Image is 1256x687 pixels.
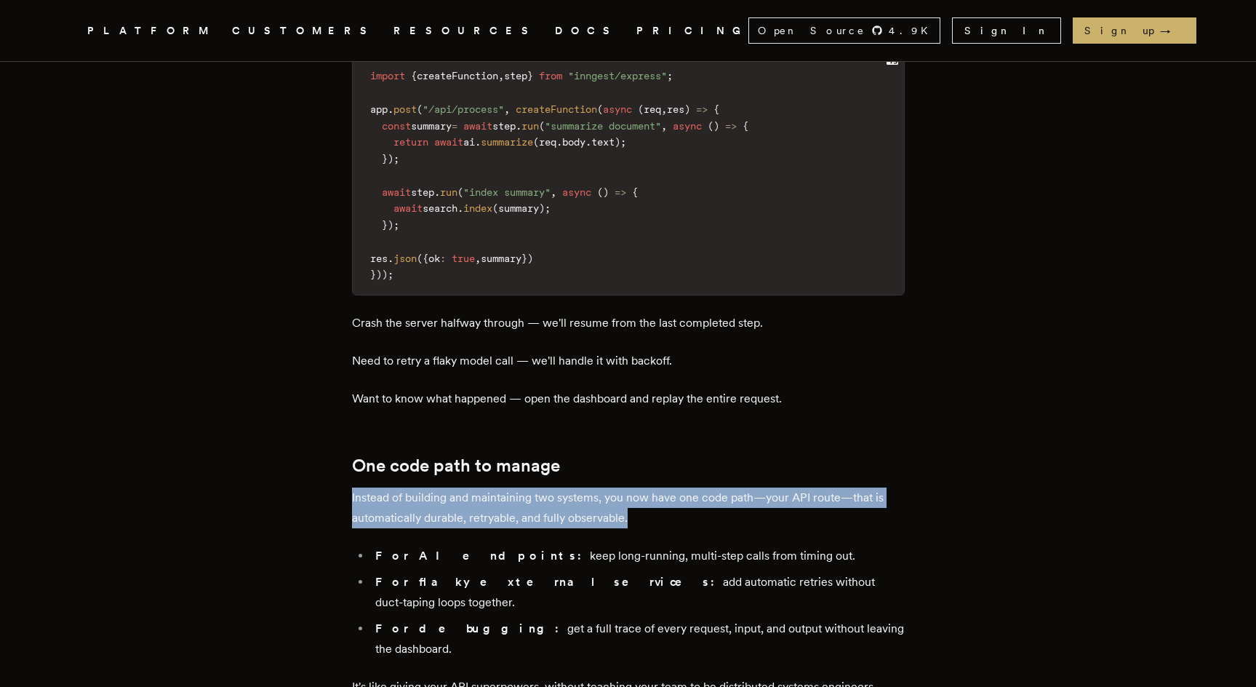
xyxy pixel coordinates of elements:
span: ) [527,253,533,264]
span: ) [615,136,620,148]
span: createFunction [516,103,597,115]
span: body [562,136,585,148]
span: . [388,103,393,115]
span: run [440,186,457,198]
span: json [393,253,417,264]
span: Open Source [758,23,865,38]
li: add automatic retries without duct-taping loops together. [371,572,905,613]
p: Need to retry a flaky model call — we'll handle it with backoff. [352,351,905,371]
span: createFunction [417,70,498,82]
span: await [393,202,423,214]
span: ; [393,219,399,231]
strong: For AI endpoints: [375,549,590,563]
li: keep long-running, multi-step calls from timing out. [371,546,905,566]
span: . [457,202,463,214]
span: ( [417,253,423,264]
span: . [585,136,591,148]
a: CUSTOMERS [232,22,376,40]
span: req [539,136,556,148]
span: from [539,70,562,82]
span: ) [388,219,393,231]
span: . [516,120,521,132]
span: . [388,253,393,264]
span: search [423,202,457,214]
span: , [661,120,667,132]
span: { [423,253,428,264]
span: { [632,186,638,198]
span: ; [667,70,673,82]
p: Want to know what happened — open the dashboard and replay the entire request. [352,389,905,409]
span: summarize [481,136,533,148]
span: , [661,103,667,115]
span: } [382,153,388,164]
span: ( [533,136,539,148]
span: res [667,103,684,115]
span: ) [713,120,719,132]
span: ) [684,103,690,115]
span: async [562,186,591,198]
span: async [603,103,632,115]
span: step [411,186,434,198]
span: app [370,103,388,115]
h2: One code path to manage [352,456,905,476]
span: summary [411,120,452,132]
span: ) [382,269,388,280]
span: ( [597,186,603,198]
span: ) [388,153,393,164]
span: ; [620,136,626,148]
span: => [615,186,626,198]
span: text [591,136,615,148]
span: import [370,70,405,82]
span: ) [376,269,382,280]
span: "index summary" [463,186,551,198]
span: . [434,186,440,198]
span: req [644,103,661,115]
span: ) [603,186,609,198]
span: . [556,136,562,148]
span: step [504,70,527,82]
span: ; [393,153,399,164]
a: PRICING [636,22,748,40]
span: post [393,103,417,115]
span: , [551,186,556,198]
span: true [452,253,475,264]
span: ; [545,202,551,214]
span: → [1160,23,1185,38]
span: } [382,219,388,231]
span: ) [539,202,545,214]
li: get a full trace of every request, input, and output without leaving the dashboard. [371,619,905,659]
span: "inngest/express" [568,70,667,82]
button: RESOURCES [393,22,537,40]
span: ( [457,186,463,198]
span: } [370,269,376,280]
span: run [521,120,539,132]
a: DOCS [555,22,619,40]
button: PLATFORM [87,22,215,40]
span: await [463,120,492,132]
span: , [504,103,510,115]
span: summary [481,253,521,264]
span: ( [539,120,545,132]
span: await [434,136,463,148]
span: "/api/process" [423,103,504,115]
span: => [725,120,737,132]
span: } [527,70,533,82]
span: ; [388,269,393,280]
span: async [673,120,702,132]
span: await [382,186,411,198]
span: ( [417,103,423,115]
span: ( [638,103,644,115]
span: ai [463,136,475,148]
span: { [743,120,748,132]
span: ( [492,202,498,214]
span: const [382,120,411,132]
span: ( [708,120,713,132]
span: } [521,253,527,264]
span: summary [498,202,539,214]
span: step [492,120,516,132]
span: { [713,103,719,115]
span: return [393,136,428,148]
span: , [498,70,504,82]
